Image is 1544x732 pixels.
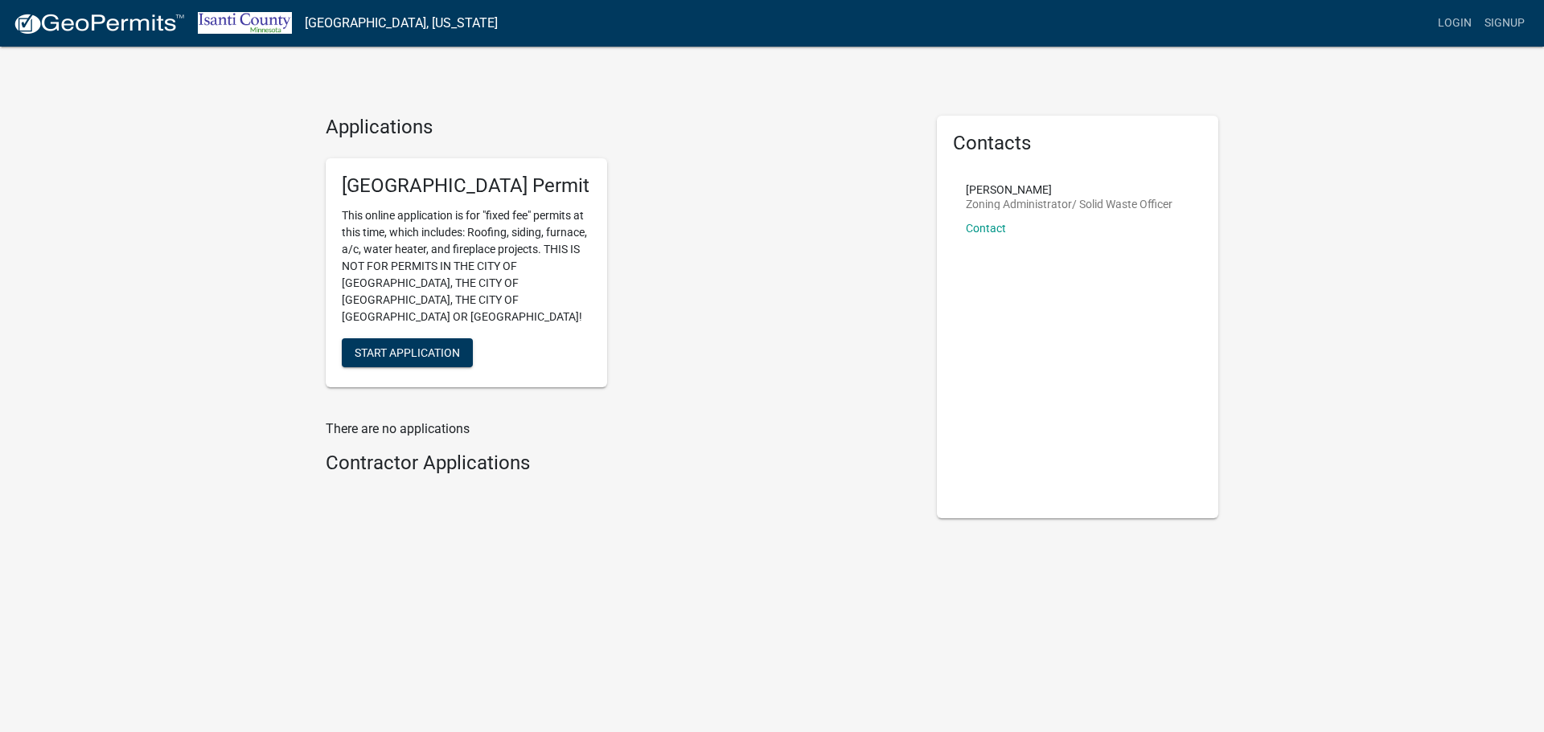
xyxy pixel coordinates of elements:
span: Start Application [355,346,460,358]
a: [GEOGRAPHIC_DATA], [US_STATE] [305,10,498,37]
h4: Contractor Applications [326,452,913,475]
p: [PERSON_NAME] [966,184,1172,195]
p: There are no applications [326,419,913,439]
wm-workflow-list-section: Applications [326,116,913,400]
a: Signup [1478,8,1531,39]
h5: [GEOGRAPHIC_DATA] Permit [342,174,591,198]
img: Isanti County, Minnesota [198,12,292,34]
a: Login [1431,8,1478,39]
p: Zoning Administrator/ Solid Waste Officer [966,198,1172,210]
h5: Contacts [953,132,1202,155]
h4: Applications [326,116,913,139]
a: Contact [966,222,1006,235]
p: This online application is for "fixed fee" permits at this time, which includes: Roofing, siding,... [342,207,591,325]
wm-workflow-list-section: Contractor Applications [326,452,913,481]
button: Start Application [342,338,473,367]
